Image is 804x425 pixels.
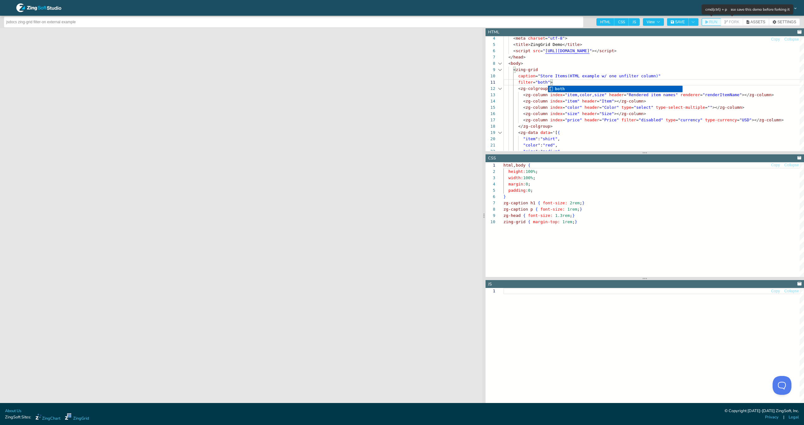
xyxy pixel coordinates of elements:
[609,92,624,97] span: header
[700,92,703,97] span: =
[486,219,495,225] div: 10
[562,118,565,122] span: =
[681,92,700,97] span: renderer
[550,80,553,85] span: >
[533,48,540,53] span: src
[647,20,660,24] span: View
[523,143,541,147] span: "color"
[523,149,538,154] span: "size"
[783,414,784,420] span: |
[486,213,495,219] div: 9
[486,194,495,200] div: 6
[548,86,682,93] div: Suggest
[742,92,749,97] span: ></
[540,130,550,135] span: data
[784,37,799,41] span: Collapse
[572,213,575,218] span: }
[752,118,759,122] span: ></
[596,18,614,26] span: HTML
[771,162,780,168] button: Copy
[508,188,528,193] span: padding:
[525,182,528,186] span: 0
[525,111,547,116] span: zg-column
[503,213,521,218] span: zg-head
[486,111,495,117] div: 16
[769,18,800,26] button: SETTINGS
[614,111,621,116] span: ></
[523,92,526,97] span: <
[545,48,589,53] span: [URL][DOMAIN_NAME]
[486,48,495,54] div: 6
[584,105,599,110] span: header
[705,105,708,110] span: =
[580,42,582,47] span: >
[550,124,553,129] span: >
[550,99,562,103] span: index
[582,111,597,116] span: header
[533,175,535,180] span: ;
[577,207,580,212] span: ;
[508,55,513,59] span: </
[557,130,560,135] span: {
[535,74,538,78] span: =
[771,36,780,42] button: Copy
[622,99,644,103] span: zg-column
[508,182,526,186] span: margin:
[535,207,538,212] span: {
[773,376,791,395] iframe: Help Scout Beacon - Open
[540,207,565,212] span: font-size:
[496,130,504,136] div: Click to collapse the range.
[525,99,547,103] span: zg-column
[584,118,599,122] span: header
[570,213,572,218] span: ;
[729,20,739,24] span: FORK
[521,86,548,91] span: zg-colgroup
[518,80,533,85] span: filter
[523,118,526,122] span: <
[562,42,568,47] span: </
[589,48,592,53] span: "
[599,48,614,53] span: script
[705,118,737,122] span: type-currency
[548,36,565,41] span: "utf-8"
[486,168,495,175] div: 2
[528,42,530,47] span: >
[667,18,689,26] button: SAVE
[538,136,541,141] span: :
[486,92,495,98] div: 13
[521,130,538,135] span: zg-data
[65,413,89,422] a: ZingGrid
[486,175,495,181] div: 3
[765,414,779,420] a: Privacy
[503,219,525,224] span: zing-grid
[523,55,526,59] span: >
[597,99,599,103] span: =
[523,111,526,116] span: <
[555,143,557,147] span: ,
[528,213,552,218] span: font-size:
[572,219,575,224] span: ;
[622,118,636,122] span: filter
[486,67,495,73] div: 9
[614,99,621,103] span: ></
[488,155,496,161] div: CSS
[784,162,799,168] button: Collapse
[488,29,499,35] div: HTML
[570,201,579,205] span: 2rem
[486,86,495,92] div: 12
[614,48,617,53] span: >
[508,61,511,66] span: <
[528,219,530,224] span: {
[565,118,582,122] span: "price"
[486,35,495,41] div: 4
[565,36,568,41] span: >
[486,79,495,86] div: 11
[557,136,560,141] span: ,
[678,118,703,122] span: "currency"
[721,18,743,26] button: FORK
[486,54,495,60] div: 7
[580,201,582,205] span: ;
[580,207,582,212] span: }
[528,182,530,186] span: ;
[565,99,580,103] span: "item"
